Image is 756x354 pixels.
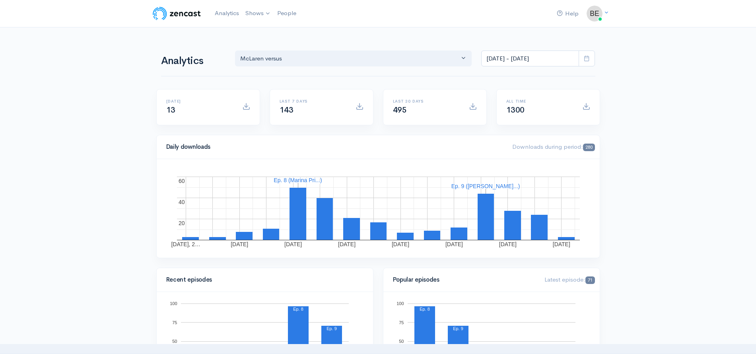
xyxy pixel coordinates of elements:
text: [DATE] [445,241,463,247]
text: 75 [399,320,404,325]
span: 143 [280,105,293,115]
text: [DATE] [391,241,409,247]
text: Ep. 9 [326,326,337,331]
text: [DATE] [284,241,302,247]
h4: Popular episodes [393,276,535,283]
text: [DATE] [552,241,570,247]
a: Shows [242,5,274,22]
text: Ep. 8 [293,307,303,311]
span: Downloads during period: [512,143,595,150]
img: ZenCast Logo [152,6,202,21]
a: People [274,5,299,22]
text: Ep. 8 (Marina Pri...) [274,177,322,183]
span: 280 [583,144,595,151]
input: analytics date range selector [481,51,579,67]
a: Help [554,5,582,22]
text: 20 [179,220,185,226]
span: 13 [166,105,175,115]
img: ... [587,6,602,21]
svg: A chart. [166,169,590,248]
h6: All time [506,99,573,103]
h1: Analytics [161,55,225,67]
text: [DATE] [499,241,516,247]
a: Analytics [212,5,242,22]
text: 50 [399,339,404,344]
button: McLaren versus [235,51,472,67]
text: 75 [172,320,177,325]
h4: Recent episodes [166,276,359,283]
span: Latest episode: [544,276,595,283]
text: 40 [179,199,185,205]
text: [DATE], 2… [171,241,200,247]
h4: Daily downloads [166,144,503,150]
div: McLaren versus [240,54,460,63]
span: 1300 [506,105,525,115]
text: 60 [179,178,185,184]
text: [DATE] [231,241,248,247]
span: 495 [393,105,407,115]
h6: Last 7 days [280,99,346,103]
text: Ep. 9 ([PERSON_NAME]...) [451,183,520,189]
text: [DATE] [338,241,356,247]
span: 71 [585,276,595,284]
text: 50 [172,339,177,344]
text: Ep. 8 [420,307,430,311]
text: 100 [170,301,177,306]
text: Ep. 9 [453,326,463,331]
text: 100 [396,301,404,306]
h6: Last 30 days [393,99,459,103]
h6: [DATE] [166,99,233,103]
